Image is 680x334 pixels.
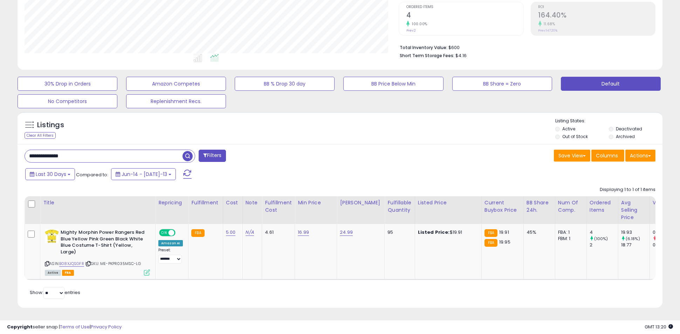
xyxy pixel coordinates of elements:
div: 18.77 [621,242,650,248]
a: 16.99 [298,229,309,236]
div: ASIN: [45,229,150,275]
div: [PERSON_NAME] [340,199,382,206]
span: Jun-14 - [DATE]-13 [122,171,167,178]
button: Jun-14 - [DATE]-13 [111,168,176,180]
div: Listed Price [418,199,479,206]
small: 11.68% [542,21,555,27]
small: (100%) [594,236,608,241]
img: 41KCZtBfztL._SL40_.jpg [45,229,59,243]
div: seller snap | | [7,324,122,330]
span: Ordered Items [406,5,523,9]
button: Filters [199,150,226,162]
div: Title [43,199,152,206]
span: All listings currently available for purchase on Amazon [45,270,61,276]
a: Privacy Policy [91,323,122,330]
div: Preset: [158,248,183,264]
small: Prev: 147.20% [538,28,558,33]
small: FBA [485,239,497,247]
b: Total Inventory Value: [400,45,447,50]
span: Show: entries [30,289,80,296]
button: BB Price Below Min [343,77,443,91]
button: BB % Drop 30 day [235,77,335,91]
span: OFF [174,230,186,236]
label: Out of Stock [562,134,588,139]
a: 24.99 [340,229,353,236]
button: 30% Drop in Orders [18,77,117,91]
span: Last 30 Days [36,171,66,178]
button: Columns [591,150,624,162]
button: No Competitors [18,94,117,108]
span: FBA [62,270,74,276]
div: FBA: 1 [558,229,581,236]
div: Note [246,199,259,206]
div: BB Share 24h. [527,199,552,214]
label: Archived [616,134,635,139]
div: Repricing [158,199,185,206]
b: Listed Price: [418,229,450,236]
span: Columns [596,152,618,159]
span: $4.16 [455,52,467,59]
div: Fulfillment Cost [265,199,292,214]
div: 95 [387,229,409,236]
span: Compared to: [76,171,108,178]
span: 19.95 [499,239,510,245]
button: Replenishment Recs. [126,94,226,108]
button: Save View [554,150,590,162]
small: FBA [191,229,204,237]
span: ROI [538,5,655,9]
div: Clear All Filters [25,132,56,139]
li: $600 [400,43,650,51]
div: 45% [527,229,550,236]
h5: Listings [37,120,64,130]
a: Terms of Use [60,323,90,330]
b: Short Term Storage Fees: [400,53,454,59]
label: Active [562,126,575,132]
a: N/A [246,229,254,236]
div: Velocity [653,199,678,206]
div: Avg Selling Price [621,199,647,221]
button: BB Share = Zero [452,77,552,91]
div: Min Price [298,199,334,206]
div: Fulfillable Quantity [387,199,412,214]
div: 4 [590,229,618,236]
b: Mighty Morphin Power Rangers Red Blue Yellow Pink Green Black White Blue Costume T-Shirt (Yellow,... [61,229,146,257]
button: Amazon Competes [126,77,226,91]
div: Ordered Items [590,199,615,214]
div: Displaying 1 to 1 of 1 items [600,186,655,193]
div: Num of Comp. [558,199,584,214]
p: Listing States: [555,118,662,124]
h2: 164.40% [538,11,655,21]
a: 5.00 [226,229,236,236]
div: Amazon AI [158,240,183,246]
div: 4.61 [265,229,289,236]
div: Cost [226,199,240,206]
span: | SKU: ME-PKPR035MSC-LG [85,261,141,266]
div: 19.93 [621,229,650,236]
div: Current Buybox Price [485,199,521,214]
a: B08XJQSGFR [59,261,84,267]
div: $19.91 [418,229,476,236]
span: 2025-08-13 13:20 GMT [645,323,673,330]
div: 2 [590,242,618,248]
h2: 4 [406,11,523,21]
strong: Copyright [7,323,33,330]
span: 19.91 [499,229,509,236]
button: Actions [625,150,655,162]
small: (6.18%) [626,236,640,241]
button: Last 30 Days [25,168,75,180]
div: Fulfillment [191,199,220,206]
small: FBA [485,229,497,237]
small: 100.00% [410,21,427,27]
div: FBM: 1 [558,236,581,242]
span: ON [160,230,169,236]
label: Deactivated [616,126,642,132]
small: Prev: 2 [406,28,416,33]
button: Default [561,77,661,91]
